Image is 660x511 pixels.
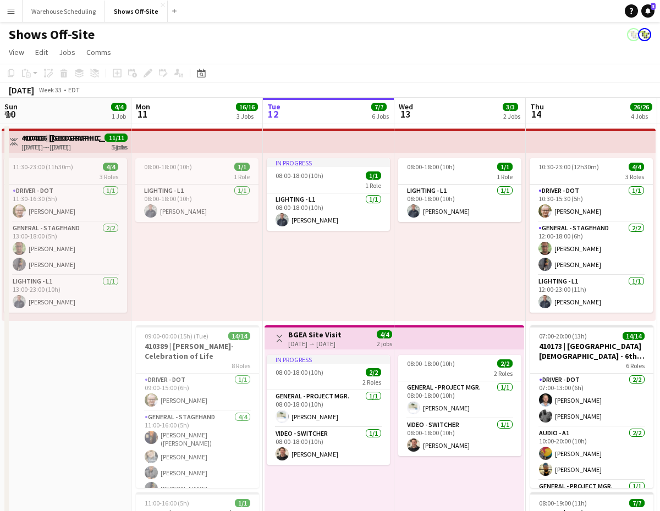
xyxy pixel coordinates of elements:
[530,102,544,112] span: Thu
[136,374,259,411] app-card-role: Driver - DOT1/109:00-15:00 (6h)[PERSON_NAME]
[288,330,342,340] h3: BGEA Site Visit
[134,108,150,120] span: 11
[407,163,455,171] span: 08:00-18:00 (10h)
[629,499,645,507] span: 7/7
[627,28,640,41] app-user-avatar: Labor Coordinator
[3,108,18,120] span: 10
[13,163,73,171] span: 11:30-23:00 (11h30m)
[267,193,390,231] app-card-role: Lighting - L11/108:00-18:00 (10h)[PERSON_NAME]
[288,340,342,348] div: [DATE] → [DATE]
[4,45,29,59] a: View
[638,28,651,41] app-user-avatar: Labor Coordinator
[398,355,521,456] app-job-card: 08:00-18:00 (10h)2/22 RolesGeneral - Project Mgr.1/108:00-18:00 (10h)[PERSON_NAME]Video - Switche...
[4,222,127,275] app-card-role: General - Stagehand2/213:00-18:00 (5h)[PERSON_NAME][PERSON_NAME]
[267,158,390,167] div: In progress
[31,45,52,59] a: Edit
[267,355,390,465] div: In progress08:00-18:00 (10h)2/22 RolesGeneral - Project Mgr.1/108:00-18:00 (10h)[PERSON_NAME]Vide...
[136,411,259,499] app-card-role: General - Stagehand4/411:00-16:00 (5h)[PERSON_NAME] ([PERSON_NAME]) [PERSON_NAME][PERSON_NAME][PE...
[112,112,126,120] div: 1 Job
[82,45,116,59] a: Comms
[235,499,250,507] span: 1/1
[623,332,645,340] span: 14/14
[232,362,250,370] span: 8 Roles
[530,325,653,488] app-job-card: 07:00-20:00 (13h)14/14410173 | [GEOGRAPHIC_DATA][DEMOGRAPHIC_DATA] - 6th Grade Fall Camp FFA 2025...
[631,112,652,120] div: 4 Jobs
[267,355,390,364] div: In progress
[641,4,654,18] a: 3
[9,26,95,43] h1: Shows Off-Site
[398,419,521,456] app-card-role: Video - Switcher1/108:00-18:00 (10h)[PERSON_NAME]
[503,103,518,111] span: 3/3
[497,163,513,171] span: 1/1
[530,374,653,427] app-card-role: Driver - DOT2/207:00-13:00 (6h)[PERSON_NAME][PERSON_NAME]
[366,368,381,376] span: 2/2
[59,47,75,57] span: Jobs
[103,163,118,171] span: 4/4
[267,102,280,112] span: Tue
[398,381,521,419] app-card-role: General - Project Mgr.1/108:00-18:00 (10h)[PERSON_NAME]
[4,102,18,112] span: Sun
[9,47,24,57] span: View
[112,142,128,151] div: 5 jobs
[377,330,392,338] span: 4/4
[407,359,455,368] span: 08:00-18:00 (10h)
[9,85,34,96] div: [DATE]
[4,158,127,313] app-job-card: 11:30-23:00 (11h30m)4/43 RolesDriver - DOT1/111:30-16:30 (5h)[PERSON_NAME]General - Stagehand2/21...
[371,103,387,111] span: 7/7
[539,332,587,340] span: 07:00-20:00 (13h)
[236,103,258,111] span: 16/16
[228,332,250,340] span: 14/14
[111,103,127,111] span: 4/4
[629,163,644,171] span: 4/4
[267,390,390,427] app-card-role: General - Project Mgr.1/108:00-18:00 (10h)[PERSON_NAME]
[4,275,127,313] app-card-role: Lighting - L11/113:00-23:00 (10h)[PERSON_NAME]
[530,427,653,480] app-card-role: Audio - A12/210:00-20:00 (10h)[PERSON_NAME][PERSON_NAME]
[237,112,257,120] div: 3 Jobs
[276,368,323,376] span: 08:00-18:00 (10h)
[494,369,513,377] span: 2 Roles
[234,173,250,181] span: 1 Role
[144,163,192,171] span: 08:00-18:00 (10h)
[397,108,413,120] span: 13
[530,222,653,275] app-card-role: General - Stagehand2/212:00-18:00 (6h)[PERSON_NAME][PERSON_NAME]
[538,163,599,171] span: 10:30-23:00 (12h30m)
[377,338,392,348] div: 2 jobs
[267,158,390,231] app-job-card: In progress08:00-18:00 (10h)1/11 RoleLighting - L11/108:00-18:00 (10h)[PERSON_NAME]
[136,341,259,361] h3: 410389 | [PERSON_NAME]- Celebration of Life
[398,158,521,222] app-job-card: 08:00-18:00 (10h)1/11 RoleLighting - L11/108:00-18:00 (10h)[PERSON_NAME]
[539,499,587,507] span: 08:00-19:00 (11h)
[625,173,644,181] span: 3 Roles
[24,133,106,143] h3: 410416 | [GEOGRAPHIC_DATA][DEMOGRAPHIC_DATA] - [GEOGRAPHIC_DATA]
[266,108,280,120] span: 12
[86,47,111,57] span: Comms
[365,181,381,190] span: 1 Role
[530,158,653,313] app-job-card: 10:30-23:00 (12h30m)4/43 RolesDriver - DOT1/110:30-15:30 (5h)[PERSON_NAME]General - Stagehand2/21...
[276,171,323,180] span: 08:00-18:00 (10h)
[530,185,653,222] app-card-role: Driver - DOT1/110:30-15:30 (5h)[PERSON_NAME]
[4,185,127,222] app-card-role: Driver - DOT1/111:30-16:30 (5h)[PERSON_NAME]
[36,86,64,94] span: Week 33
[398,185,521,222] app-card-role: Lighting - L11/108:00-18:00 (10h)[PERSON_NAME]
[497,359,513,368] span: 2/2
[136,102,150,112] span: Mon
[630,103,652,111] span: 26/26
[626,362,645,370] span: 6 Roles
[145,332,208,340] span: 09:00-00:00 (15h) (Tue)
[530,275,653,313] app-card-role: Lighting - L11/112:00-23:00 (11h)[PERSON_NAME]
[135,158,258,222] app-job-card: 08:00-18:00 (10h)1/11 RoleLighting - L11/108:00-18:00 (10h)[PERSON_NAME]
[366,171,381,180] span: 1/1
[362,378,381,386] span: 2 Roles
[267,427,390,465] app-card-role: Video - Switcher1/108:00-18:00 (10h)[PERSON_NAME]
[145,499,189,507] span: 11:00-16:00 (5h)
[106,134,128,142] span: 11/11
[136,325,259,488] app-job-card: 09:00-00:00 (15h) (Tue)14/14410389 | [PERSON_NAME]- Celebration of Life8 RolesDriver - DOT1/109:0...
[399,102,413,112] span: Wed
